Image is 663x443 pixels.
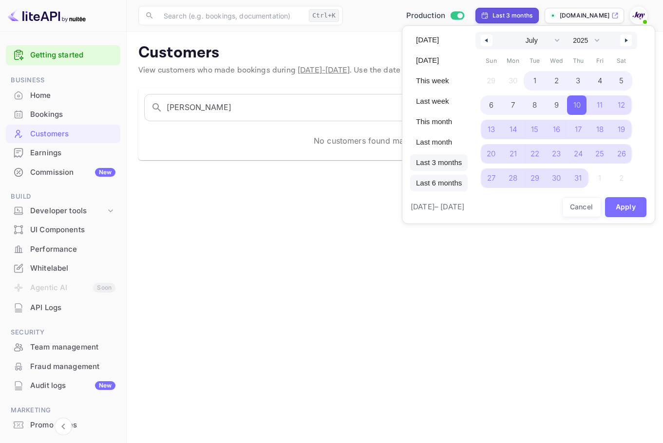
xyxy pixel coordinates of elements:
[618,121,625,138] span: 19
[589,142,611,161] button: 25
[410,113,468,130] button: This month
[533,72,536,90] span: 1
[567,53,589,69] span: Thu
[611,69,633,88] button: 5
[488,121,495,138] span: 13
[480,117,502,137] button: 13
[605,197,647,217] button: Apply
[530,145,539,163] span: 22
[576,72,580,90] span: 3
[589,53,611,69] span: Fri
[410,32,468,48] button: [DATE]
[574,169,582,187] span: 31
[574,145,583,163] span: 24
[546,166,568,185] button: 30
[410,134,468,150] button: Last month
[502,53,524,69] span: Mon
[510,145,517,163] span: 21
[502,93,524,112] button: 7
[546,93,568,112] button: 9
[567,93,589,112] button: 10
[617,145,626,163] span: 26
[598,72,602,90] span: 4
[410,175,468,191] button: Last 6 months
[480,166,502,185] button: 27
[567,142,589,161] button: 24
[410,52,468,69] button: [DATE]
[502,142,524,161] button: 21
[411,202,464,213] span: [DATE] – [DATE]
[487,169,495,187] span: 27
[524,69,546,88] button: 1
[589,93,611,112] button: 11
[554,96,559,114] span: 9
[524,142,546,161] button: 22
[524,93,546,112] button: 8
[546,142,568,161] button: 23
[546,69,568,88] button: 2
[509,169,517,187] span: 28
[531,121,538,138] span: 15
[502,166,524,185] button: 28
[410,93,468,110] button: Last week
[530,169,539,187] span: 29
[589,69,611,88] button: 4
[546,117,568,137] button: 16
[510,121,517,138] span: 14
[611,53,633,69] span: Sat
[595,145,604,163] span: 25
[480,53,502,69] span: Sun
[554,72,559,90] span: 2
[532,96,537,114] span: 8
[562,197,601,217] button: Cancel
[618,96,625,114] span: 12
[567,69,589,88] button: 3
[410,154,468,171] button: Last 3 months
[575,121,582,138] span: 17
[552,169,561,187] span: 30
[553,121,560,138] span: 16
[611,93,633,112] button: 12
[567,117,589,137] button: 17
[524,166,546,185] button: 29
[611,117,633,137] button: 19
[480,93,502,112] button: 6
[567,166,589,185] button: 31
[410,73,468,89] button: This week
[573,96,581,114] span: 10
[489,96,493,114] span: 6
[502,117,524,137] button: 14
[524,53,546,69] span: Tue
[596,121,604,138] span: 18
[480,142,502,161] button: 20
[552,145,561,163] span: 23
[524,117,546,137] button: 15
[619,72,624,90] span: 5
[511,96,515,114] span: 7
[597,96,603,114] span: 11
[546,53,568,69] span: Wed
[487,145,495,163] span: 20
[589,117,611,137] button: 18
[611,142,633,161] button: 26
